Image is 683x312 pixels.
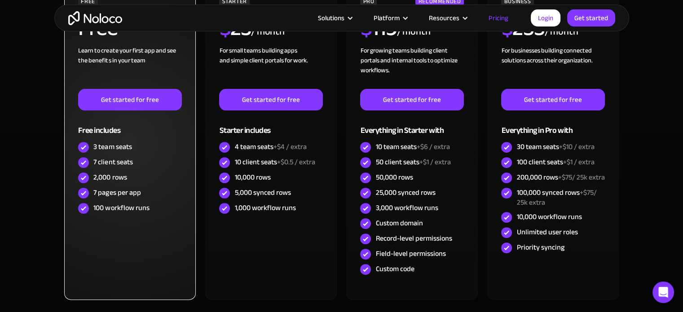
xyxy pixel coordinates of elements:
[375,218,423,228] div: Custom domain
[251,25,285,39] div: / month
[429,12,459,24] div: Resources
[416,140,449,154] span: +$6 / extra
[516,227,577,237] div: Unlimited user roles
[360,46,463,89] div: For growing teams building client portals and internal tools to optimize workflows.
[531,9,560,26] a: Login
[419,155,450,169] span: +$1 / extra
[360,89,463,110] a: Get started for free
[362,12,418,24] div: Platform
[652,281,674,303] div: Open Intercom Messenger
[78,89,181,110] a: Get started for free
[360,110,463,140] div: Everything in Starter with
[558,171,604,184] span: +$75/ 25k extra
[234,188,291,198] div: 5,000 synced rows
[516,212,582,222] div: 10,000 workflow runs
[375,157,450,167] div: 50 client seats
[516,157,594,167] div: 100 client seats
[219,46,322,89] div: For small teams building apps and simple client portals for work. ‍
[516,242,564,252] div: Priority syncing
[219,17,251,39] h2: 23
[360,17,397,39] h2: 119
[78,46,181,89] div: Learn to create your first app and see the benefits in your team ‍
[234,172,270,182] div: 10,000 rows
[307,12,362,24] div: Solutions
[418,12,477,24] div: Resources
[501,46,604,89] div: For businesses building connected solutions across their organization. ‍
[501,89,604,110] a: Get started for free
[234,142,306,152] div: 4 team seats
[93,157,132,167] div: 7 client seats
[544,25,578,39] div: / month
[234,157,315,167] div: 10 client seats
[375,172,413,182] div: 50,000 rows
[78,17,117,39] h2: Free
[477,12,520,24] a: Pricing
[397,25,430,39] div: / month
[93,188,141,198] div: 7 pages per app
[234,203,295,213] div: 1,000 workflow runs
[273,140,306,154] span: +$4 / extra
[374,12,400,24] div: Platform
[516,142,594,152] div: 30 team seats
[68,11,122,25] a: home
[563,155,594,169] span: +$1 / extra
[375,188,435,198] div: 25,000 synced rows
[93,172,127,182] div: 2,000 rows
[78,110,181,140] div: Free includes
[219,89,322,110] a: Get started for free
[501,110,604,140] div: Everything in Pro with
[93,203,149,213] div: 100 workflow runs
[93,142,132,152] div: 3 team seats
[375,203,438,213] div: 3,000 workflow runs
[567,9,615,26] a: Get started
[516,172,604,182] div: 200,000 rows
[375,264,414,274] div: Custom code
[375,249,445,259] div: Field-level permissions
[516,188,604,207] div: 100,000 synced rows
[318,12,344,24] div: Solutions
[375,233,452,243] div: Record-level permissions
[516,186,596,209] span: +$75/ 25k extra
[501,17,544,39] h2: 255
[277,155,315,169] span: +$0.5 / extra
[559,140,594,154] span: +$10 / extra
[219,110,322,140] div: Starter includes
[375,142,449,152] div: 10 team seats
